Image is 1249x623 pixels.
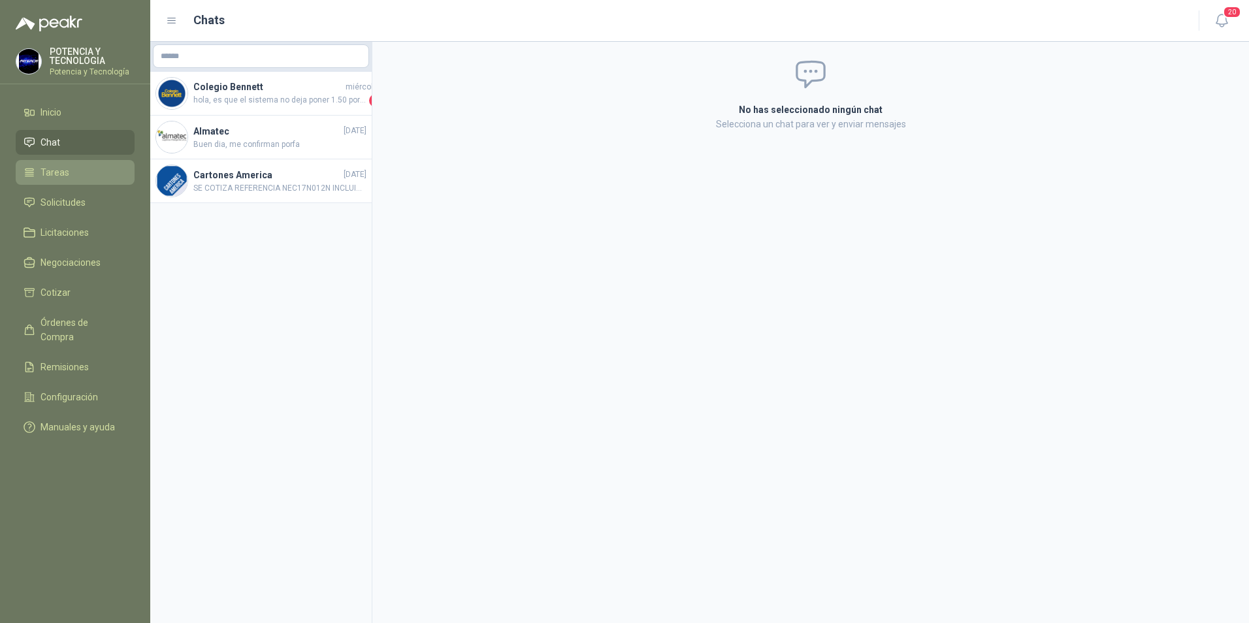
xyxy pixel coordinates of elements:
span: [DATE] [344,168,366,181]
span: 20 [1223,6,1241,18]
img: Company Logo [156,121,187,153]
p: Potencia y Tecnología [50,68,135,76]
h2: No has seleccionado ningún chat [583,103,1039,117]
span: Licitaciones [41,225,89,240]
p: Selecciona un chat para ver y enviar mensajes [583,117,1039,131]
a: Remisiones [16,355,135,379]
a: Tareas [16,160,135,185]
span: Negociaciones [41,255,101,270]
span: hola, es que el sistema no deja poner 1.50 por eso pusimos VER DESCRIPCIÓN...les aparece? [193,94,366,107]
a: Inicio [16,100,135,125]
img: Company Logo [156,165,187,197]
span: Chat [41,135,60,150]
p: POTENCIA Y TECNOLOGIA [50,47,135,65]
a: Company LogoAlmatec[DATE]Buen dia, me confirman porfa [150,116,372,159]
span: [DATE] [344,125,366,137]
a: Licitaciones [16,220,135,245]
a: Manuales y ayuda [16,415,135,439]
span: Remisiones [41,360,89,374]
h4: Colegio Bennett [193,80,343,94]
h1: Chats [193,11,225,29]
h4: Almatec [193,124,341,138]
a: Negociaciones [16,250,135,275]
span: Buen dia, me confirman porfa [193,138,366,151]
a: Configuración [16,385,135,409]
span: Inicio [41,105,61,120]
span: Cotizar [41,285,71,300]
img: Company Logo [16,49,41,74]
a: Solicitudes [16,190,135,215]
img: Logo peakr [16,16,82,31]
img: Company Logo [156,78,187,109]
span: Tareas [41,165,69,180]
span: 2 [369,94,382,107]
span: Solicitudes [41,195,86,210]
span: Configuración [41,390,98,404]
a: Cotizar [16,280,135,305]
span: Manuales y ayuda [41,420,115,434]
span: SE COTIZA REFERENCIA NEC17N012N INCLUIDA TUERCA [193,182,366,195]
a: Órdenes de Compra [16,310,135,349]
span: miércoles [346,81,382,93]
a: Company LogoColegio Bennettmiércoleshola, es que el sistema no deja poner 1.50 por eso pusimos VE... [150,72,372,116]
a: Company LogoCartones America[DATE]SE COTIZA REFERENCIA NEC17N012N INCLUIDA TUERCA [150,159,372,203]
h4: Cartones America [193,168,341,182]
a: Chat [16,130,135,155]
span: Órdenes de Compra [41,315,122,344]
button: 20 [1210,9,1233,33]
